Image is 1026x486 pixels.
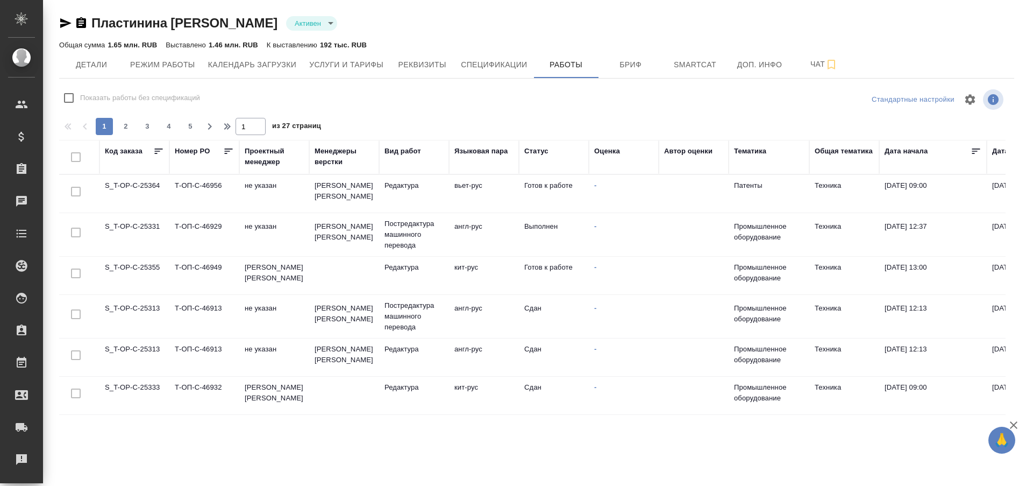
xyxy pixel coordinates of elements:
[594,383,596,391] a: -
[80,93,200,103] span: Показать работы без спецификаций
[879,257,987,294] td: [DATE] 13:00
[245,146,304,167] div: Проектный менеджер
[384,146,421,157] div: Вид работ
[169,257,239,294] td: Т-ОП-С-46949
[99,257,169,294] td: S_T-OP-C-25355
[605,58,657,72] span: Бриф
[524,146,548,157] div: Статус
[309,298,379,335] td: [PERSON_NAME] [PERSON_NAME]
[869,91,957,108] div: split button
[267,41,320,49] p: К выставлению
[519,415,589,453] td: Выполнен
[454,146,508,157] div: Языковая пара
[594,181,596,189] a: -
[384,219,444,251] p: Постредактура машинного перевода
[384,262,444,273] p: Редактура
[320,41,367,49] p: 192 тыс. RUB
[182,118,199,135] button: 5
[291,19,324,28] button: Активен
[175,146,210,157] div: Номер PO
[396,58,448,72] span: Реквизиты
[519,216,589,253] td: Выполнен
[108,41,157,49] p: 1.65 млн. RUB
[879,415,987,453] td: [DATE] 17:00
[799,58,850,71] span: Чат
[239,377,309,414] td: [PERSON_NAME] [PERSON_NAME]
[734,262,804,284] p: Промышленное оборудование
[139,121,156,132] span: 3
[99,298,169,335] td: S_T-OP-C-25313
[734,146,766,157] div: Тематика
[734,303,804,325] p: Промышленное оборудование
[809,298,879,335] td: Техника
[99,175,169,213] td: S_T-OP-C-25364
[117,118,134,135] button: 2
[734,180,804,191] p: Патенты
[160,121,177,132] span: 4
[734,382,804,404] p: Промышленное оборудование
[809,257,879,294] td: Техника
[809,216,879,253] td: Техника
[309,58,383,72] span: Услуги и тарифы
[66,58,117,72] span: Детали
[879,298,987,335] td: [DATE] 12:13
[99,339,169,376] td: S_T-OP-C-25313
[669,58,721,72] span: Smartcat
[664,146,712,157] div: Автор оценки
[239,415,309,453] td: не указан
[169,175,239,213] td: Т-ОП-С-46956
[594,222,596,230] a: -
[879,216,987,253] td: [DATE] 12:37
[809,175,879,213] td: Техника
[99,216,169,253] td: S_T-OP-C-25331
[99,377,169,414] td: S_T-OP-C-25333
[879,175,987,213] td: [DATE] 09:00
[105,146,142,157] div: Код заказа
[734,58,786,72] span: Доп. инфо
[59,17,72,30] button: Скопировать ссылку для ЯМессенджера
[825,58,838,71] svg: Подписаться
[169,216,239,253] td: Т-ОП-С-46929
[91,16,277,30] a: Пластинина [PERSON_NAME]
[815,146,873,157] div: Общая тематика
[239,175,309,213] td: не указан
[169,298,239,335] td: Т-ОП-С-46913
[957,87,983,112] span: Настроить таблицу
[993,429,1011,452] span: 🙏
[239,298,309,335] td: не указан
[208,58,297,72] span: Календарь загрузки
[99,415,169,453] td: S_T-OP-C-25314
[449,415,519,453] td: кит-рус
[286,16,337,31] div: Активен
[59,41,108,49] p: Общая сумма
[594,345,596,353] a: -
[169,339,239,376] td: Т-ОП-С-46913
[519,257,589,294] td: Готов к работе
[130,58,195,72] span: Режим работы
[449,298,519,335] td: англ-рус
[809,415,879,453] td: Техника
[449,175,519,213] td: вьет-рус
[879,377,987,414] td: [DATE] 09:00
[540,58,592,72] span: Работы
[75,17,88,30] button: Скопировать ссылку
[169,415,239,453] td: Т-ОП-С-46914
[461,58,527,72] span: Спецификации
[117,121,134,132] span: 2
[315,146,374,167] div: Менеджеры верстки
[384,300,444,333] p: Постредактура машинного перевода
[519,175,589,213] td: Готов к работе
[309,339,379,376] td: [PERSON_NAME] [PERSON_NAME]
[449,339,519,376] td: англ-рус
[166,41,209,49] p: Выставлено
[272,119,321,135] span: из 27 страниц
[449,377,519,414] td: кит-рус
[594,146,620,157] div: Оценка
[809,377,879,414] td: Техника
[309,216,379,253] td: [PERSON_NAME] [PERSON_NAME]
[309,175,379,213] td: [PERSON_NAME] [PERSON_NAME]
[734,344,804,365] p: Промышленное оборудование
[239,339,309,376] td: не указан
[734,221,804,243] p: Промышленное оборудование
[809,339,879,376] td: Техника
